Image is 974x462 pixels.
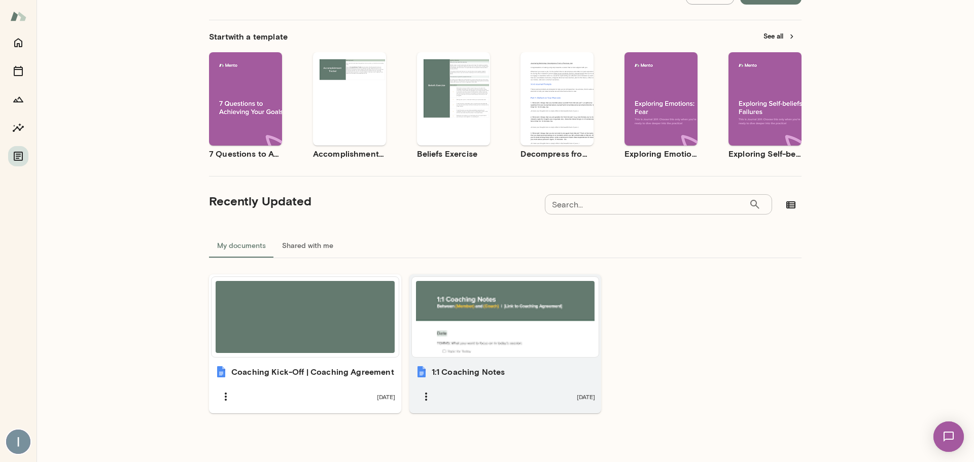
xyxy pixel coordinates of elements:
h6: 7 Questions to Achieving Your Goals [209,148,282,160]
img: Coaching Kick-Off | Coaching Agreement [215,366,227,378]
h5: Recently Updated [209,193,311,209]
h6: Exploring Emotions: Fear [624,148,698,160]
h6: Coaching Kick-Off | Coaching Agreement [231,366,394,378]
img: Mento [10,7,26,26]
h6: Start with a template [209,30,288,43]
h6: Decompress from a Job [520,148,594,160]
button: See all [757,28,802,44]
button: Shared with me [274,233,341,258]
div: documents tabs [209,233,802,258]
button: Sessions [8,61,28,81]
button: Growth Plan [8,89,28,110]
span: [DATE] [377,393,395,401]
h6: Exploring Self-beliefs: Failures [728,148,802,160]
img: 1:1 Coaching Notes [415,366,428,378]
button: Insights [8,118,28,138]
h6: Beliefs Exercise [417,148,490,160]
span: [DATE] [577,393,595,401]
button: My documents [209,233,274,258]
h6: 1:1 Coaching Notes [432,366,505,378]
h6: Accomplishment Tracker [313,148,386,160]
img: Ishaan Gupta [6,430,30,454]
button: Documents [8,146,28,166]
button: Home [8,32,28,53]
